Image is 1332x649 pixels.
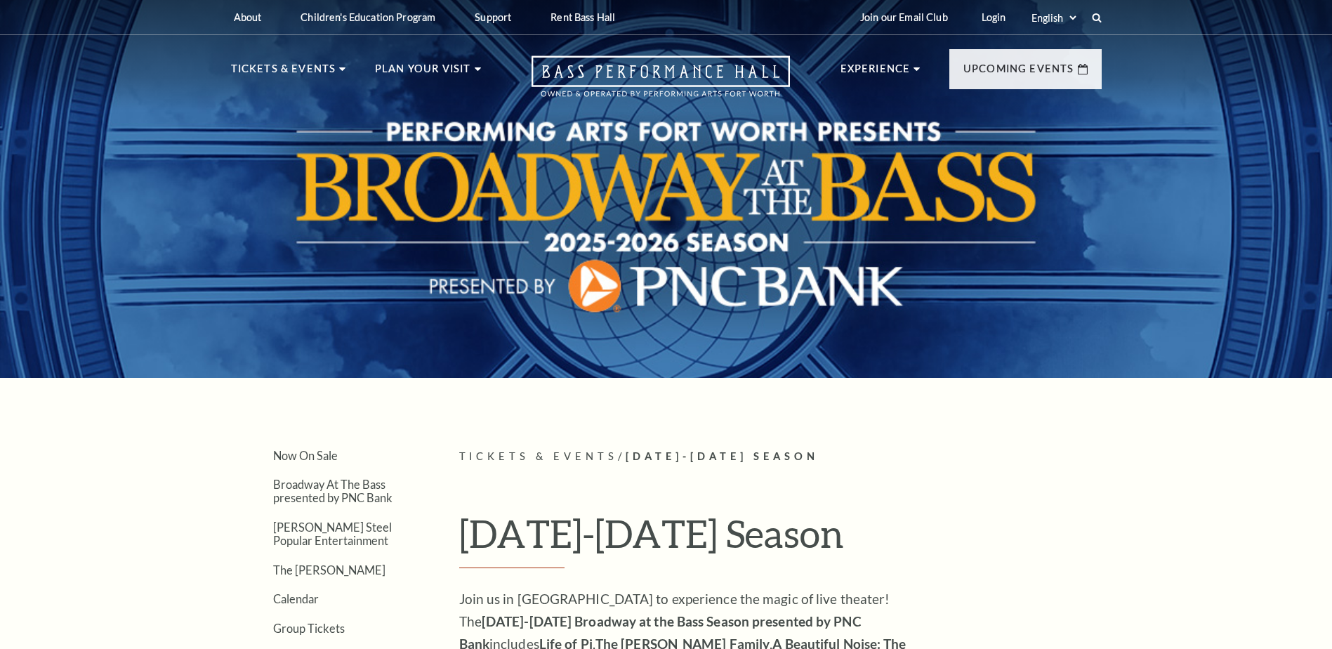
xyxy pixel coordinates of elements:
p: Experience [840,60,911,86]
p: Rent Bass Hall [550,11,615,23]
a: Group Tickets [273,622,345,635]
select: Select: [1029,11,1079,25]
a: Calendar [273,592,319,605]
a: The [PERSON_NAME] [273,563,385,577]
a: Broadway At The Bass presented by PNC Bank [273,478,393,504]
h1: [DATE]-[DATE] Season [459,511,1102,568]
p: Upcoming Events [963,60,1074,86]
p: / [459,448,1102,466]
p: Support [475,11,511,23]
span: [DATE]-[DATE] Season [626,450,819,462]
span: Tickets & Events [459,450,619,462]
p: Plan Your Visit [375,60,471,86]
p: Children's Education Program [301,11,435,23]
a: [PERSON_NAME] Steel Popular Entertainment [273,520,392,547]
p: Tickets & Events [231,60,336,86]
a: Now On Sale [273,449,338,462]
p: About [234,11,262,23]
